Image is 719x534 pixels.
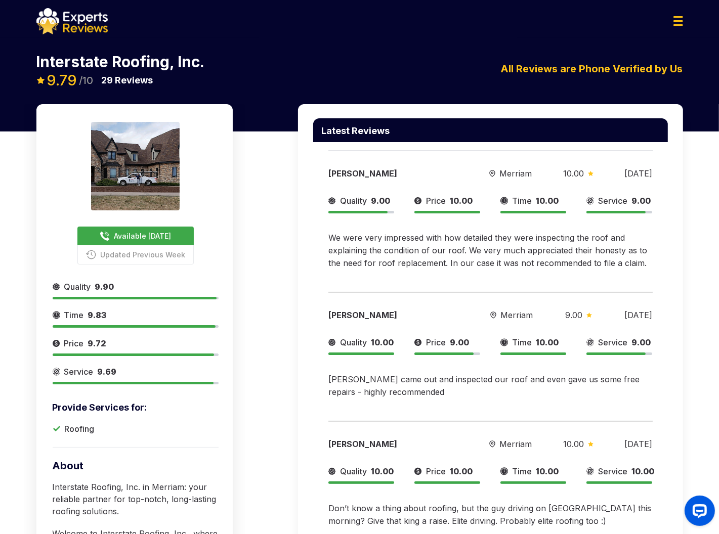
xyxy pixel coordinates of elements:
[328,465,336,477] img: slider icon
[512,336,532,348] span: Time
[328,374,640,397] span: [PERSON_NAME] came out and inspected our roof and even gave us some free repairs - highly recomme...
[64,281,91,293] span: Quality
[328,167,458,180] div: [PERSON_NAME]
[489,170,495,177] img: slider icon
[588,441,594,447] img: slider icon
[490,312,496,319] img: slider icon
[371,466,394,476] span: 10.00
[340,195,367,207] span: Quality
[371,337,394,347] span: 10.00
[53,281,60,293] img: slider icon
[36,54,205,69] p: Interstate Roofing, Inc.
[631,466,654,476] span: 10.00
[586,465,594,477] img: slider icon
[102,73,153,87] p: Reviews
[624,167,652,180] div: [DATE]
[414,336,422,348] img: slider icon
[450,196,473,206] span: 10.00
[86,250,96,259] img: buttonPhoneIcon
[500,336,508,348] img: slider icon
[340,336,367,348] span: Quality
[512,195,532,207] span: Time
[414,465,422,477] img: slider icon
[53,401,219,415] p: Provide Services for:
[328,195,336,207] img: slider icon
[53,366,60,378] img: slider icon
[563,439,584,449] span: 10.00
[328,438,458,450] div: [PERSON_NAME]
[624,438,652,450] div: [DATE]
[500,309,533,321] span: Merriam
[328,336,336,348] img: slider icon
[328,503,651,526] span: Don’t know a thing about roofing, but the guy driving on [GEOGRAPHIC_DATA] this morning? Give tha...
[450,337,469,347] span: 9.00
[565,310,582,320] span: 9.00
[500,195,508,207] img: slider icon
[598,195,627,207] span: Service
[53,459,219,473] p: About
[100,249,185,260] span: Updated Previous Week
[53,309,60,321] img: slider icon
[88,310,107,320] span: 9.83
[588,171,594,176] img: slider icon
[64,337,84,349] span: Price
[536,337,559,347] span: 10.00
[36,8,108,34] img: logo
[114,231,171,241] span: Available [DATE]
[499,167,532,180] span: Merriam
[102,75,113,85] span: 29
[489,440,495,448] img: slider icon
[77,245,194,264] button: Updated Previous Week
[65,423,95,435] p: Roofing
[500,465,508,477] img: slider icon
[91,122,180,210] img: expert image
[53,337,60,349] img: slider icon
[625,309,653,321] div: [DATE]
[321,126,390,136] p: Latest Reviews
[536,196,559,206] span: 10.00
[676,492,719,534] iframe: OpenWidget widget
[631,196,651,206] span: 9.00
[414,195,422,207] img: slider icon
[328,233,647,268] span: We were very impressed with how detailed they were inspecting the roof and explaining the conditi...
[64,309,84,321] span: Time
[501,61,683,76] p: All Reviews are Phone Verified by Us
[340,465,367,477] span: Quality
[586,336,594,348] img: slider icon
[371,196,390,206] span: 9.00
[328,309,458,321] div: [PERSON_NAME]
[631,337,651,347] span: 9.00
[88,338,107,348] span: 9.72
[426,336,446,348] span: Price
[77,227,194,245] button: Available [DATE]
[95,282,114,292] span: 9.90
[536,466,559,476] span: 10.00
[450,466,473,476] span: 10.00
[47,72,77,89] span: 9.79
[79,75,94,85] span: /10
[426,195,446,207] span: Price
[512,465,532,477] span: Time
[598,465,627,477] span: Service
[64,366,94,378] span: Service
[586,313,592,318] img: slider icon
[98,367,117,377] span: 9.69
[586,195,594,207] img: slider icon
[426,465,446,477] span: Price
[499,438,532,450] span: Merriam
[100,231,110,241] img: buttonPhoneIcon
[598,336,627,348] span: Service
[673,16,683,26] img: Menu Icon
[563,168,584,179] span: 10.00
[53,481,219,517] p: Interstate Roofing, Inc. in Merriam: your reliable partner for top-notch, long-lasting roofing so...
